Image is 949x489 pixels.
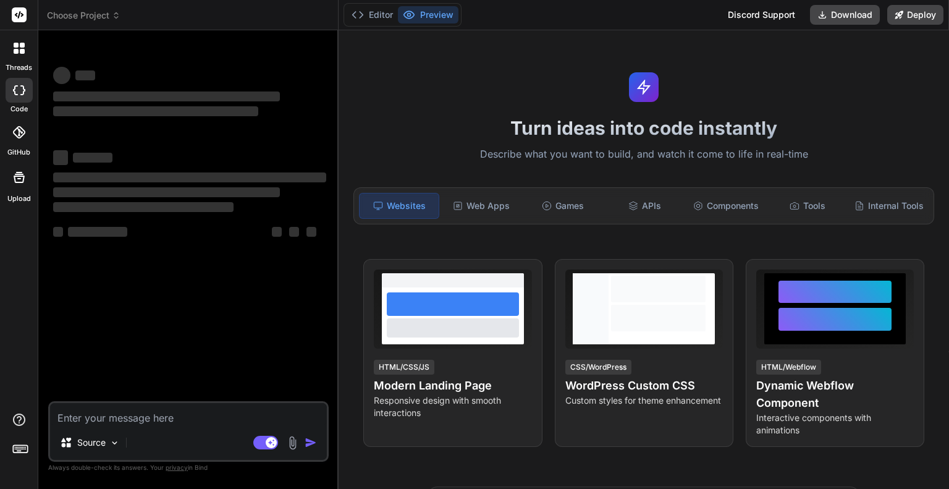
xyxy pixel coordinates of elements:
img: attachment [285,436,300,450]
span: ‌ [53,106,258,116]
span: ‌ [53,150,68,165]
span: ‌ [53,67,70,84]
label: Upload [7,193,31,204]
label: code [11,104,28,114]
img: icon [305,436,317,449]
span: ‌ [53,91,280,101]
button: Preview [398,6,458,23]
div: Tools [768,193,847,219]
p: Always double-check its answers. Your in Bind [48,462,329,474]
span: ‌ [68,227,127,237]
button: Editor [347,6,398,23]
label: GitHub [7,147,30,158]
span: ‌ [289,227,299,237]
p: Describe what you want to build, and watch it come to life in real-time [346,147,942,163]
p: Responsive design with smooth interactions [374,394,531,419]
span: Choose Project [47,9,120,22]
button: Deploy [887,5,943,25]
div: HTML/Webflow [756,360,821,375]
span: ‌ [306,227,316,237]
span: ‌ [75,70,95,80]
span: ‌ [53,187,280,197]
h4: WordPress Custom CSS [565,377,723,394]
span: ‌ [53,227,63,237]
div: HTML/CSS/JS [374,360,434,375]
span: ‌ [53,202,234,212]
p: Source [77,436,106,449]
div: Internal Tools [850,193,929,219]
h4: Dynamic Webflow Component [756,377,914,412]
div: APIs [605,193,684,219]
span: ‌ [53,172,326,182]
div: CSS/WordPress [565,360,631,375]
h4: Modern Landing Page [374,377,531,394]
div: Discord Support [720,5,803,25]
h1: Turn ideas into code instantly [346,117,942,139]
img: Pick Models [109,438,120,448]
p: Custom styles for theme enhancement [565,394,723,407]
span: ‌ [272,227,282,237]
div: Websites [359,193,439,219]
button: Download [810,5,880,25]
span: ‌ [73,153,112,163]
label: threads [6,62,32,73]
span: privacy [166,464,188,471]
div: Games [523,193,602,219]
div: Components [686,193,766,219]
div: Web Apps [442,193,521,219]
p: Interactive components with animations [756,412,914,436]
